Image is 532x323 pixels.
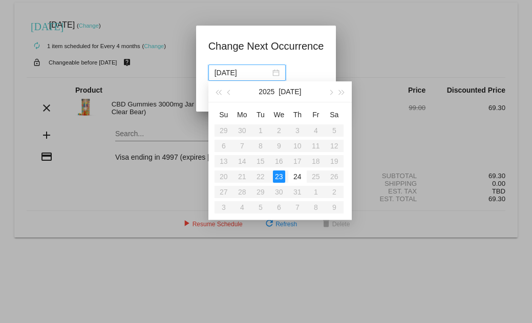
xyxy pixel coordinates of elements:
button: Previous month (PageUp) [224,81,235,102]
th: Sun [215,106,233,123]
div: 24 [291,170,304,183]
input: Select date [215,67,270,78]
th: Fri [307,106,325,123]
button: Last year (Control + left) [212,81,224,102]
button: Next year (Control + right) [336,81,347,102]
button: Next month (PageDown) [325,81,336,102]
th: Sat [325,106,344,123]
th: Tue [251,106,270,123]
th: Thu [288,106,307,123]
button: 2025 [259,81,274,102]
button: [DATE] [279,81,301,102]
th: Mon [233,106,251,123]
td: 7/24/2025 [288,169,307,184]
th: Wed [270,106,288,123]
h1: Change Next Occurrence [208,38,324,54]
